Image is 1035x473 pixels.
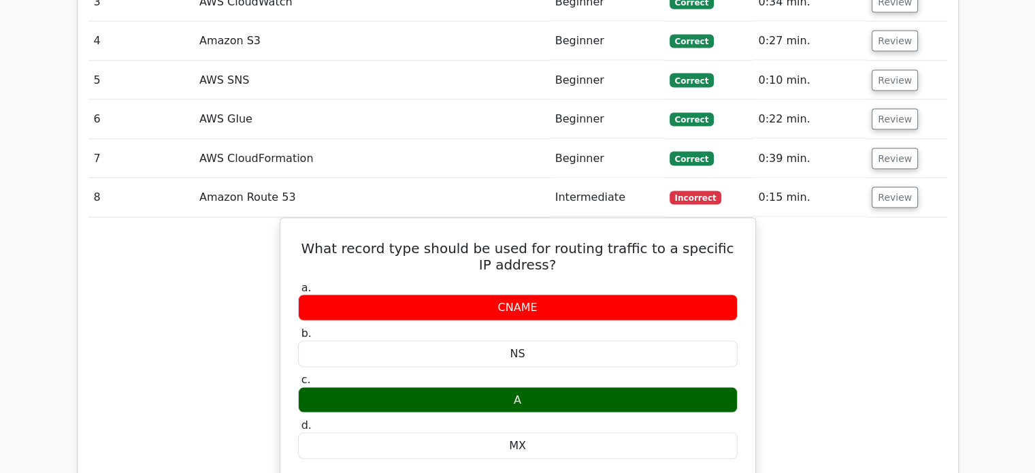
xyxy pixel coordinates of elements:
td: Intermediate [550,178,664,217]
span: Incorrect [670,191,722,205]
td: AWS CloudFormation [194,140,550,178]
td: 0:15 min. [753,178,866,217]
td: 8 [88,178,194,217]
td: Beginner [550,140,664,178]
div: MX [298,433,738,459]
h5: What record type should be used for routing traffic to a specific IP address? [297,240,739,273]
td: AWS Glue [194,100,550,139]
div: CNAME [298,295,738,321]
span: Correct [670,35,714,48]
td: 4 [88,22,194,61]
span: Correct [670,74,714,87]
button: Review [872,31,918,52]
td: 5 [88,61,194,100]
td: Beginner [550,61,664,100]
button: Review [872,109,918,130]
button: Review [872,187,918,208]
td: 0:39 min. [753,140,866,178]
td: 0:27 min. [753,22,866,61]
span: a. [301,281,312,294]
td: Beginner [550,100,664,139]
span: d. [301,419,312,431]
button: Review [872,148,918,169]
div: A [298,387,738,414]
span: b. [301,327,312,340]
span: c. [301,373,311,386]
span: Correct [670,113,714,127]
td: Amazon Route 53 [194,178,550,217]
span: Correct [670,152,714,165]
button: Review [872,70,918,91]
td: 7 [88,140,194,178]
td: AWS SNS [194,61,550,100]
td: 0:22 min. [753,100,866,139]
td: Beginner [550,22,664,61]
td: 0:10 min. [753,61,866,100]
div: NS [298,341,738,368]
td: 6 [88,100,194,139]
td: Amazon S3 [194,22,550,61]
